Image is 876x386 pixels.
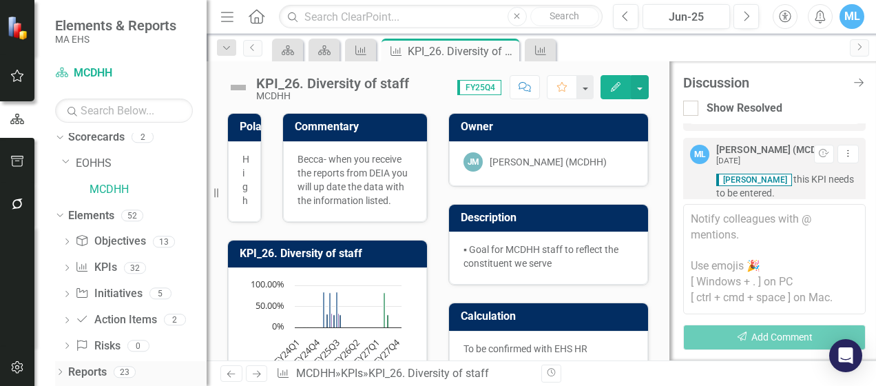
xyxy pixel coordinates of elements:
path: FY24Q3, 0.338. Minorities Target. [313,327,315,328]
path: FY24Q3, 0.291. Disabled Target. [311,327,313,328]
path: FY24Q4, 0.308. Disabled Target. [318,327,320,328]
p: ▪ Goal for MCDHH staff to reflect the constituent we serve [463,243,634,270]
div: KPI_26. Diversity of staff [368,367,489,380]
a: Elements [68,208,114,224]
img: ClearPoint Strategy [7,15,31,39]
text: FY26Q2 [331,336,362,367]
div: 52 [121,210,143,221]
div: [PERSON_NAME] (MCDHH) [716,145,834,155]
path: FY24Q2, 0.338. Minorities Target. [307,327,309,328]
a: EOHHS [76,156,207,172]
div: 32 [124,262,146,274]
img: Not Defined [227,77,249,99]
div: Discussion [683,75,845,90]
path: FY24Q4, 0.339. Minorities Target. [320,327,322,328]
span: Search [550,10,579,21]
div: [PERSON_NAME] (MCDHH) [490,155,607,169]
div: 0 [127,340,149,352]
small: [DATE] [716,156,740,165]
text: FY27Q4 [371,336,402,367]
a: Scorecards [68,130,125,145]
path: FY25Q1, 31.3. Minorities Actual. [326,314,328,328]
button: Add Comment [683,325,866,350]
h3: Description [461,212,641,224]
path: FY24Q4, 0.837. Female Target. [317,327,319,328]
button: ML [839,4,864,29]
div: 2 [132,132,154,143]
div: 2 [164,314,186,326]
div: 23 [114,366,136,378]
a: Reports [68,365,107,380]
div: ML [690,145,709,164]
div: Jun-25 [647,9,725,26]
path: FY25Q2, 82.7. Female Actual. [329,293,331,328]
path: FY27Q2, 34.4. Disabled Target. [384,314,386,328]
input: Search Below... [55,99,193,123]
path: FY25Q2, 30.38. Minorities Actual. [333,315,335,328]
text: 100.00% [251,278,284,290]
div: Open Intercom Messenger [829,339,862,372]
p: Becca- when you receive the reports from DEIA you will up date the data with the information listed. [298,152,413,207]
div: KPI_26. Diversity of staff [256,76,409,91]
button: Search [530,7,599,26]
div: KPI_26. Diversity of staff [408,43,516,60]
path: FY25Q3, 83.9. Female Actual. [336,292,338,328]
path: FY24Q2, 0.837. Female Target. [303,327,305,328]
a: Risks [75,338,120,354]
a: Objectives [75,234,145,250]
div: JM [463,152,483,172]
path: FY25Q2, 34.4. Disabled Actual. [331,314,333,328]
text: FY24Q1 [271,336,302,367]
path: FY27Q2, 82.7. Female Target. [384,293,386,328]
path: FY24Q3, 0.837. Female Target. [310,327,312,328]
path: FY25Q3, 34.1. Disabled Actual. [337,314,340,328]
div: Show Resolved [707,101,782,116]
text: FY24Q4 [291,336,322,367]
path: FY25Q3, 30.5. Minorities Actual. [340,315,342,328]
div: » » [276,366,531,382]
p: To be confirmed with EHS HR [463,342,634,356]
h3: Calculation [461,310,641,323]
path: FY24Q2, 0.291. Disabled Target. [304,327,306,328]
h3: KPI_26. Diversity of staff [240,247,420,260]
span: [PERSON_NAME] [716,174,792,186]
text: 50.00% [255,299,284,312]
a: Initiatives [75,286,142,302]
div: 13 [153,236,175,247]
a: KPIs [75,260,116,276]
h3: Polarity [240,121,278,133]
a: KPIs [341,367,363,380]
input: Search ClearPoint... [279,5,603,29]
a: Action Items [75,312,156,328]
path: FY25Q1, 33.8. Disabled Actual. [324,314,326,328]
span: this KPI needs to be entered. [716,172,859,200]
small: MA EHS [55,34,176,45]
a: MCDHH [55,65,193,81]
span: FY25Q4 [457,80,501,95]
a: MCDHH [296,367,335,380]
a: MCDHH [90,182,207,198]
button: Jun-25 [643,4,730,29]
div: 5 [149,288,171,300]
text: FY27Q1 [351,336,382,367]
h3: Owner [461,121,641,133]
span: High [242,154,249,206]
text: FY25Q3 [311,336,342,367]
span: Elements & Reports [55,17,176,34]
h3: Commentary [295,121,420,133]
path: FY27Q2, 30.38. Minorities Target. [387,315,389,328]
div: MCDHH [256,91,409,101]
text: 0% [272,320,284,332]
path: FY25Q1, 84. Female Actual. [323,292,325,328]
